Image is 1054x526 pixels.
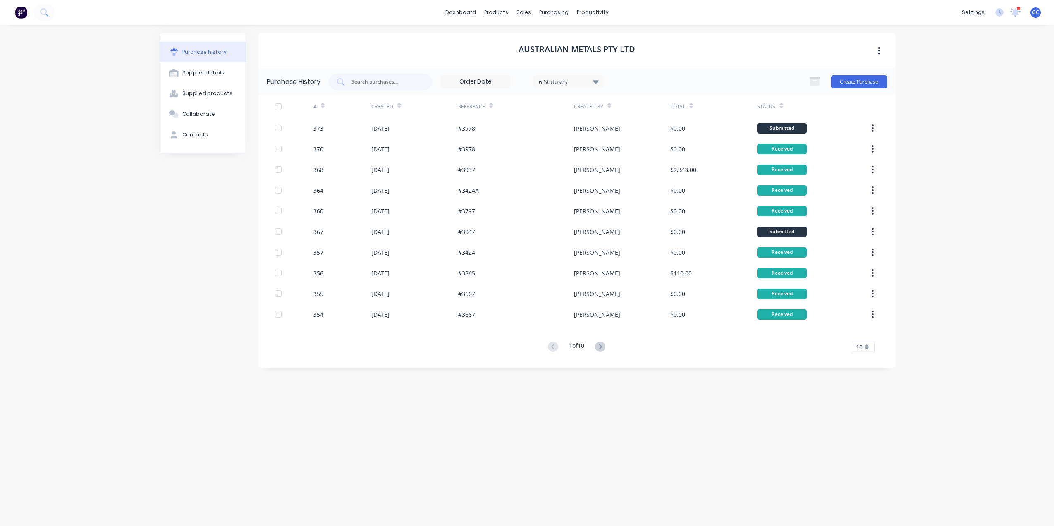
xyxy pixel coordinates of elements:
div: #3424 [458,248,475,257]
div: [DATE] [371,165,390,174]
div: purchasing [535,6,573,19]
div: #3865 [458,269,475,277]
input: Order Date [441,76,510,88]
div: Status [757,103,775,110]
div: [PERSON_NAME] [574,269,620,277]
div: Submitted [757,123,807,134]
div: #3978 [458,145,475,153]
div: [DATE] [371,269,390,277]
div: Supplier details [182,69,224,77]
input: Search purchases... [351,78,419,86]
div: Received [757,289,807,299]
div: Received [757,247,807,258]
div: # [313,103,317,110]
div: [PERSON_NAME] [574,310,620,319]
div: [DATE] [371,310,390,319]
div: Received [757,206,807,216]
div: 1 of 10 [569,341,584,353]
div: $110.00 [670,269,692,277]
div: [PERSON_NAME] [574,227,620,236]
div: Supplied products [182,90,232,97]
div: [DATE] [371,289,390,298]
div: [PERSON_NAME] [574,124,620,133]
div: 364 [313,186,323,195]
div: Collaborate [182,110,215,118]
div: Received [757,309,807,320]
div: [PERSON_NAME] [574,289,620,298]
div: $0.00 [670,186,685,195]
div: [PERSON_NAME] [574,186,620,195]
h1: Australian Metals Pty Ltd [519,44,635,54]
div: $0.00 [670,310,685,319]
div: Submitted [757,227,807,237]
button: Purchase history [160,42,246,62]
div: 6 Statuses [539,77,598,86]
img: Factory [15,6,27,19]
div: 368 [313,165,323,174]
div: products [480,6,512,19]
div: Received [757,268,807,278]
div: #3667 [458,310,475,319]
div: $0.00 [670,227,685,236]
button: Supplier details [160,62,246,83]
div: [PERSON_NAME] [574,165,620,174]
div: 355 [313,289,323,298]
div: [DATE] [371,207,390,215]
div: 360 [313,207,323,215]
div: Received [757,185,807,196]
div: Created [371,103,393,110]
div: #3937 [458,165,475,174]
div: #3947 [458,227,475,236]
div: $2,343.00 [670,165,696,174]
span: 10 [856,343,863,351]
button: Contacts [160,124,246,145]
button: Supplied products [160,83,246,104]
div: Contacts [182,131,208,139]
span: GC [1032,9,1039,16]
div: #3424A [458,186,479,195]
div: $0.00 [670,145,685,153]
div: #3978 [458,124,475,133]
div: [DATE] [371,186,390,195]
div: sales [512,6,535,19]
div: [DATE] [371,145,390,153]
div: Purchase History [267,77,320,87]
a: dashboard [441,6,480,19]
div: productivity [573,6,613,19]
div: $0.00 [670,248,685,257]
button: Collaborate [160,104,246,124]
button: Create Purchase [831,75,887,88]
div: Received [757,165,807,175]
div: Total [670,103,685,110]
div: 356 [313,269,323,277]
div: settings [958,6,989,19]
div: Received [757,144,807,154]
div: 373 [313,124,323,133]
div: [DATE] [371,124,390,133]
div: 354 [313,310,323,319]
div: 367 [313,227,323,236]
div: 357 [313,248,323,257]
div: $0.00 [670,207,685,215]
div: Purchase history [182,48,227,56]
div: #3667 [458,289,475,298]
div: $0.00 [670,124,685,133]
div: $0.00 [670,289,685,298]
div: [PERSON_NAME] [574,207,620,215]
div: [PERSON_NAME] [574,145,620,153]
div: [PERSON_NAME] [574,248,620,257]
div: [DATE] [371,248,390,257]
div: Created By [574,103,603,110]
div: Reference [458,103,485,110]
div: 370 [313,145,323,153]
div: [DATE] [371,227,390,236]
div: #3797 [458,207,475,215]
